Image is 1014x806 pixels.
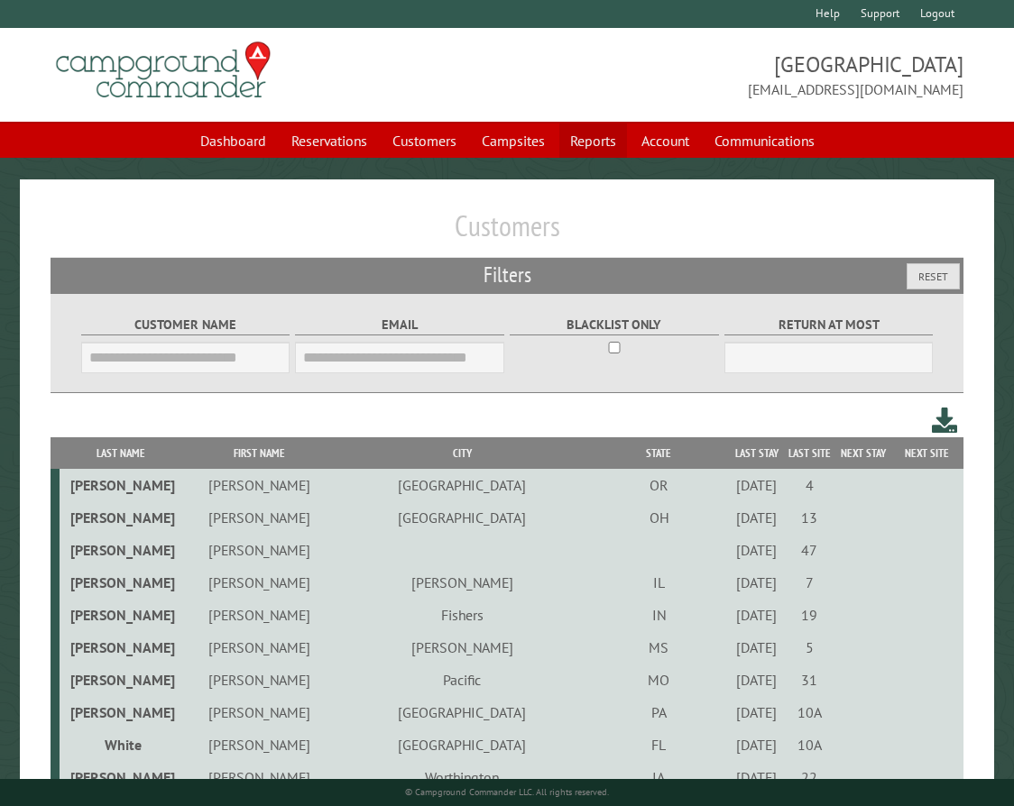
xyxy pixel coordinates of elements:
button: Reset [907,263,960,289]
th: First Name [182,437,337,469]
th: City [336,437,587,469]
td: [PERSON_NAME] [336,631,587,664]
th: Last Stay [730,437,783,469]
td: [PERSON_NAME] [182,501,337,534]
span: [GEOGRAPHIC_DATA] [EMAIL_ADDRESS][DOMAIN_NAME] [507,50,963,100]
td: [GEOGRAPHIC_DATA] [336,696,587,728]
td: [GEOGRAPHIC_DATA] [336,469,587,501]
td: [PERSON_NAME] [182,696,337,728]
a: Reports [559,124,627,158]
a: Communications [704,124,825,158]
td: [PERSON_NAME] [60,566,181,599]
div: [DATE] [733,736,780,754]
td: [PERSON_NAME] [182,534,337,566]
label: Blacklist only [510,315,718,335]
td: 19 [783,599,835,631]
a: Dashboard [189,124,277,158]
td: [PERSON_NAME] [60,501,181,534]
div: [DATE] [733,541,780,559]
a: Customers [382,124,467,158]
td: [PERSON_NAME] [182,469,337,501]
div: [DATE] [733,508,780,527]
td: FL [587,728,730,761]
td: 5 [783,631,835,664]
td: 31 [783,664,835,696]
h2: Filters [51,258,963,292]
div: [DATE] [733,703,780,721]
th: State [587,437,730,469]
small: © Campground Commander LLC. All rights reserved. [405,786,609,798]
div: [DATE] [733,768,780,786]
h1: Customers [51,208,963,258]
td: 22 [783,761,835,793]
td: [PERSON_NAME] [182,761,337,793]
td: OR [587,469,730,501]
td: [GEOGRAPHIC_DATA] [336,501,587,534]
td: [PERSON_NAME] [182,664,337,696]
td: Pacific [336,664,587,696]
td: 13 [783,501,835,534]
td: MO [587,664,730,696]
td: IN [587,599,730,631]
label: Email [295,315,503,335]
th: Next Stay [835,437,890,469]
td: [PERSON_NAME] [60,761,181,793]
a: Reservations [281,124,378,158]
div: [DATE] [733,606,780,624]
a: Download this customer list (.csv) [932,404,958,437]
td: [PERSON_NAME] [60,631,181,664]
th: Last Name [60,437,181,469]
label: Return at most [724,315,933,335]
td: [GEOGRAPHIC_DATA] [336,728,587,761]
td: [PERSON_NAME] [336,566,587,599]
td: [PERSON_NAME] [182,728,337,761]
div: [DATE] [733,573,780,591]
div: [DATE] [733,476,780,494]
div: [DATE] [733,671,780,689]
td: PA [587,696,730,728]
td: 10A [783,728,835,761]
td: 47 [783,534,835,566]
td: [PERSON_NAME] [60,599,181,631]
a: Campsites [471,124,556,158]
td: [PERSON_NAME] [60,696,181,728]
td: IL [587,566,730,599]
img: Campground Commander [51,35,276,105]
td: OH [587,501,730,534]
a: Account [631,124,700,158]
td: 7 [783,566,835,599]
td: 4 [783,469,835,501]
td: [PERSON_NAME] [182,631,337,664]
td: 10A [783,696,835,728]
td: Fishers [336,599,587,631]
td: [PERSON_NAME] [182,599,337,631]
th: Next Site [891,437,963,469]
td: IA [587,761,730,793]
td: [PERSON_NAME] [60,664,181,696]
div: [DATE] [733,638,780,656]
td: White [60,728,181,761]
td: [PERSON_NAME] [60,469,181,501]
td: [PERSON_NAME] [60,534,181,566]
td: [PERSON_NAME] [182,566,337,599]
label: Customer Name [81,315,290,335]
td: MS [587,631,730,664]
td: Worthington [336,761,587,793]
th: Last Site [783,437,835,469]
